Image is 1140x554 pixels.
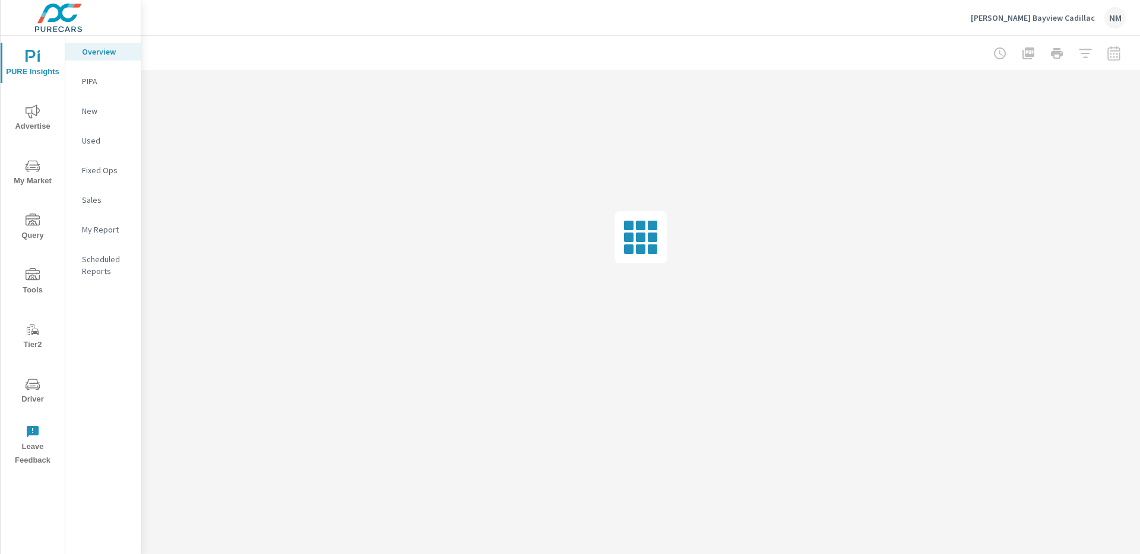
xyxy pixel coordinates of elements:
span: Advertise [4,104,61,133]
span: Leave Feedback [4,425,61,467]
div: nav menu [1,36,65,472]
p: My Report [82,224,131,235]
span: My Market [4,159,61,188]
div: PIPA [65,72,141,90]
p: Sales [82,194,131,206]
p: Fixed Ops [82,164,131,176]
div: Scheduled Reports [65,250,141,280]
p: New [82,105,131,117]
div: Used [65,132,141,149]
div: My Report [65,221,141,238]
span: PURE Insights [4,50,61,79]
p: [PERSON_NAME] Bayview Cadillac [971,12,1095,23]
div: Overview [65,43,141,61]
p: PIPA [82,75,131,87]
p: Used [82,135,131,147]
div: Fixed Ops [65,161,141,179]
div: New [65,102,141,120]
div: NM [1104,7,1126,28]
span: Tier2 [4,323,61,352]
span: Tools [4,268,61,297]
span: Driver [4,377,61,406]
div: Sales [65,191,141,209]
span: Query [4,214,61,243]
p: Scheduled Reports [82,253,131,277]
p: Overview [82,46,131,58]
